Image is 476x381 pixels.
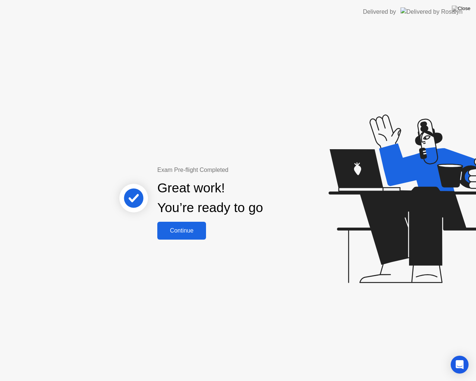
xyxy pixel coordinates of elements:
[157,178,263,218] div: Great work! You’re ready to go
[363,7,396,16] div: Delivered by
[157,166,311,175] div: Exam Pre-flight Completed
[451,356,469,374] div: Open Intercom Messenger
[401,7,463,16] img: Delivered by Rosalyn
[157,222,206,240] button: Continue
[452,6,470,12] img: Close
[160,227,204,234] div: Continue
